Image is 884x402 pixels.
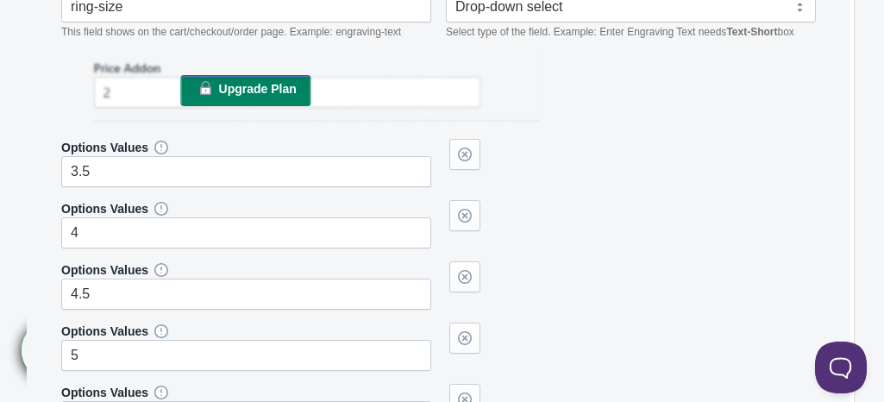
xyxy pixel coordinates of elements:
label: Options Values [61,261,148,279]
a: Upgrade Plan [181,75,311,106]
img: bxm.png [22,320,82,380]
em: This field shows on the cart/checkout/order page. Example: engraving-text [61,26,401,38]
span: Upgrade Plan [219,82,297,96]
iframe: Toggle Customer Support [815,342,867,393]
label: Options Values [61,323,148,340]
b: Text-Short [726,26,777,38]
label: Options Values [61,384,148,401]
label: Options Values [61,139,148,156]
em: Select type of the field. Example: Enter Engraving Text needs box [446,26,794,38]
img: price-addon-blur.png [61,53,540,122]
label: Options Values [61,200,148,217]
